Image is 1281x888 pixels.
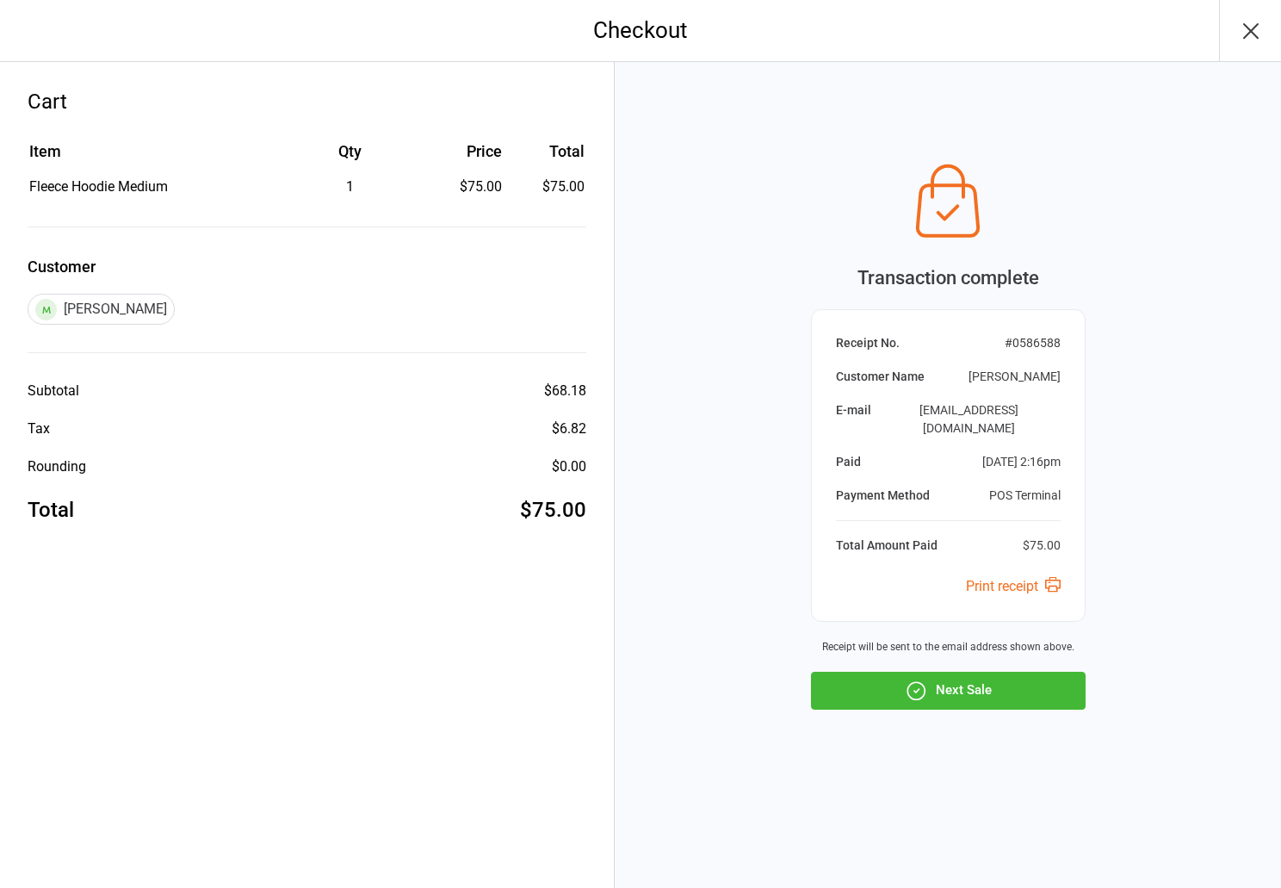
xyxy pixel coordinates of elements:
div: Paid [836,453,861,471]
div: 1 [281,177,420,197]
th: Total [509,140,585,175]
div: POS Terminal [989,487,1061,505]
div: E-mail [836,401,871,438]
div: Tax [28,419,50,439]
div: Subtotal [28,381,79,401]
div: [PERSON_NAME] [28,294,175,325]
div: Transaction complete [811,264,1086,292]
div: Receipt No. [836,334,900,352]
div: Price [422,140,502,163]
a: Print receipt [966,578,1061,594]
div: Cart [28,86,586,117]
td: $75.00 [509,177,585,197]
th: Qty [281,140,420,175]
div: $6.82 [552,419,586,439]
div: $75.00 [422,177,502,197]
th: Item [29,140,279,175]
div: Total [28,494,74,525]
div: Rounding [28,456,86,477]
div: $68.18 [544,381,586,401]
span: Fleece Hoodie Medium [29,178,168,195]
div: Payment Method [836,487,930,505]
div: Customer Name [836,368,925,386]
div: Receipt will be sent to the email address shown above. [811,639,1086,655]
div: [PERSON_NAME] [968,368,1061,386]
div: $75.00 [520,494,586,525]
div: [DATE] 2:16pm [982,453,1061,471]
div: $75.00 [1023,537,1061,555]
div: $0.00 [552,456,586,477]
label: Customer [28,255,586,278]
div: [EMAIL_ADDRESS][DOMAIN_NAME] [878,401,1061,438]
button: Next Sale [811,672,1086,710]
div: Total Amount Paid [836,537,938,555]
div: # 0586588 [1005,334,1061,352]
